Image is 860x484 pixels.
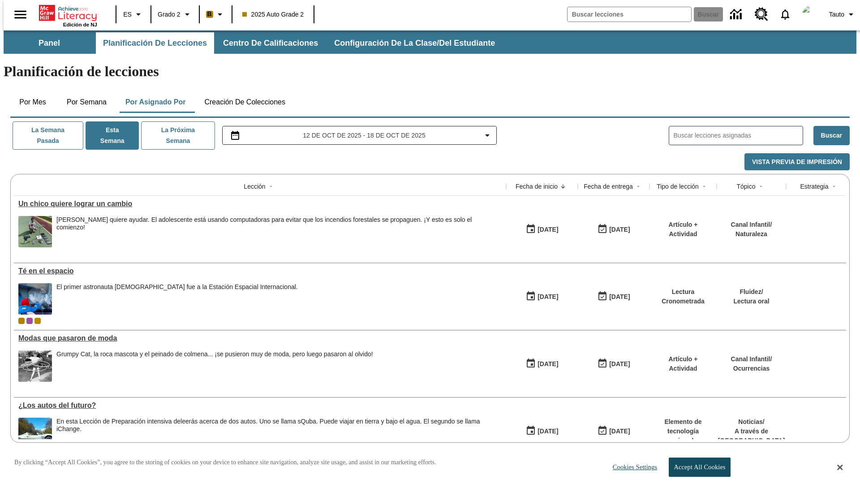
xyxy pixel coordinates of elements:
div: [DATE] [537,291,558,302]
span: El primer astronauta británico fue a la Estación Espacial Internacional. [56,283,298,315]
button: Escoja un nuevo avatar [797,3,826,26]
div: Lección [244,182,265,191]
div: Portada [39,3,97,27]
p: Ocurrencias [731,364,772,373]
button: Sort [756,181,766,192]
img: avatar image [802,5,820,23]
div: Subbarra de navegación [4,30,856,54]
a: Portada [39,4,97,22]
span: OL 2025 Auto Grade 3 [26,318,33,324]
button: Sort [699,181,709,192]
p: Lectura oral [733,297,769,306]
button: Panel [4,32,94,54]
a: Centro de recursos, Se abrirá en una pestaña nueva. [749,2,774,26]
span: Edición de NJ [63,22,97,27]
button: La próxima semana [141,121,215,150]
div: Ryan Honary quiere ayudar. El adolescente está usando computadoras para evitar que los incendios ... [56,216,502,247]
div: [DATE] [609,426,630,437]
span: Centro de calificaciones [223,38,318,48]
span: 12 de oct de 2025 - 18 de oct de 2025 [303,131,425,140]
div: Tipo de lección [657,182,699,191]
span: Configuración de la clase/del estudiante [334,38,495,48]
div: Un chico quiere lograr un cambio [18,200,502,208]
img: Un automóvil de alta tecnología flotando en el agua. [18,418,52,449]
button: Boost El color de la clase es anaranjado claro. Cambiar el color de la clase. [202,6,229,22]
div: En esta Lección de Preparación intensiva de [56,418,502,433]
span: 2025 Auto Grade 2 [242,10,304,19]
p: Fluidez / [733,287,769,297]
button: Planificación de lecciones [96,32,214,54]
button: Perfil/Configuración [826,6,860,22]
span: ES [123,10,132,19]
button: Cookies Settings [605,458,661,476]
a: Notificaciones [774,3,797,26]
div: Subbarra de navegación [4,32,503,54]
a: Centro de información [725,2,749,27]
a: Té en el espacio, Lecciones [18,267,502,275]
div: [DATE] [537,359,558,370]
div: New 2025 class [34,318,41,324]
div: Grumpy Cat, la roca mascota y el peinado de colmena... ¡se pusieron muy de moda, pero luego pasar... [56,350,373,382]
div: Fecha de inicio [516,182,558,191]
p: By clicking “Accept All Cookies”, you agree to the storing of cookies on your device to enhance s... [14,458,436,467]
button: Abrir el menú lateral [7,1,34,28]
p: Canal Infantil / [731,354,772,364]
div: [PERSON_NAME] quiere ayudar. El adolescente está usando computadoras para evitar que los incendio... [56,216,502,231]
p: Artículo + Actividad [654,220,712,239]
p: Lectura Cronometrada [654,287,712,306]
span: Planificación de lecciones [103,38,207,48]
span: Grado 2 [158,10,181,19]
h1: Planificación de lecciones [4,63,856,80]
button: 10/15/25: Primer día en que estuvo disponible la lección [523,221,561,238]
div: Grumpy Cat, la roca mascota y el peinado de colmena... ¡se pusieron muy de moda, pero luego pasar... [56,350,373,358]
button: Por semana [60,91,114,113]
a: ¿Los autos del futuro? , Lecciones [18,402,502,410]
button: Creación de colecciones [197,91,292,113]
p: Noticias / [718,417,785,427]
button: Centro de calificaciones [216,32,325,54]
button: Por mes [10,91,55,113]
p: Elemento de tecnología mejorada [654,417,712,445]
div: [DATE] [537,224,558,235]
button: Esta semana [86,121,139,150]
p: Artículo + Actividad [654,354,712,373]
img: foto en blanco y negro de una chica haciendo girar unos hula-hulas en la década de 1950 [18,350,52,382]
button: Buscar [813,126,850,145]
input: Buscar campo [568,7,691,22]
button: Sort [829,181,839,192]
span: B [207,9,212,20]
button: Configuración de la clase/del estudiante [327,32,502,54]
svg: Collapse Date Range Filter [482,130,493,141]
a: Un chico quiere lograr un cambio, Lecciones [18,200,502,208]
div: ¿Los autos del futuro? [18,402,502,410]
button: Sort [266,181,276,192]
button: 07/19/25: Primer día en que estuvo disponible la lección [523,355,561,372]
span: Tauto [829,10,844,19]
div: Modas que pasaron de moda [18,334,502,342]
img: Un astronauta, el primero del Reino Unido que viaja a la Estación Espacial Internacional, saluda ... [18,283,52,315]
span: Panel [39,38,60,48]
button: Sort [558,181,568,192]
button: 08/01/26: Último día en que podrá accederse la lección [594,423,633,440]
button: 07/01/25: Primer día en que estuvo disponible la lección [523,423,561,440]
button: 10/12/25: Último día en que podrá accederse la lección [594,288,633,305]
div: En esta Lección de Preparación intensiva de leerás acerca de dos autos. Uno se llama sQuba. Puede... [56,418,502,449]
button: Sort [633,181,644,192]
div: Estrategia [800,182,828,191]
div: Fecha de entrega [584,182,633,191]
button: Por asignado por [118,91,193,113]
button: Lenguaje: ES, Selecciona un idioma [119,6,148,22]
div: [DATE] [537,426,558,437]
button: Grado: Grado 2, Elige un grado [154,6,196,22]
testabrev: leerás acerca de dos autos. Uno se llama sQuba. Puede viajar en tierra y bajo el agua. El segundo... [56,418,480,432]
button: 06/30/26: Último día en que podrá accederse la lección [594,355,633,372]
p: Canal Infantil / [731,220,772,229]
p: A través de [GEOGRAPHIC_DATA] [718,427,785,445]
input: Buscar lecciones asignadas [674,129,803,142]
button: Close [837,463,843,471]
div: Clase actual [18,318,25,324]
